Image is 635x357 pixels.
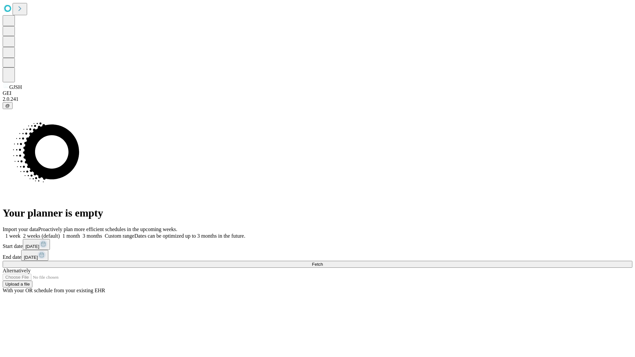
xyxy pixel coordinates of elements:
div: 2.0.241 [3,96,632,102]
button: Upload a file [3,281,32,288]
span: GJSH [9,84,22,90]
span: [DATE] [24,255,38,260]
span: @ [5,103,10,108]
button: [DATE] [21,250,48,261]
span: Custom range [105,233,134,239]
span: 1 month [63,233,80,239]
button: [DATE] [23,239,50,250]
button: @ [3,102,13,109]
span: With your OR schedule from your existing EHR [3,288,105,293]
span: 1 week [5,233,21,239]
button: Fetch [3,261,632,268]
span: 2 weeks (default) [23,233,60,239]
span: Dates can be optimized up to 3 months in the future. [134,233,245,239]
span: Proactively plan more efficient schedules in the upcoming weeks. [38,226,177,232]
div: End date [3,250,632,261]
span: Import your data [3,226,38,232]
span: Fetch [312,262,323,267]
div: GEI [3,90,632,96]
span: [DATE] [25,244,39,249]
div: Start date [3,239,632,250]
span: 3 months [83,233,102,239]
h1: Your planner is empty [3,207,632,219]
span: Alternatively [3,268,30,273]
